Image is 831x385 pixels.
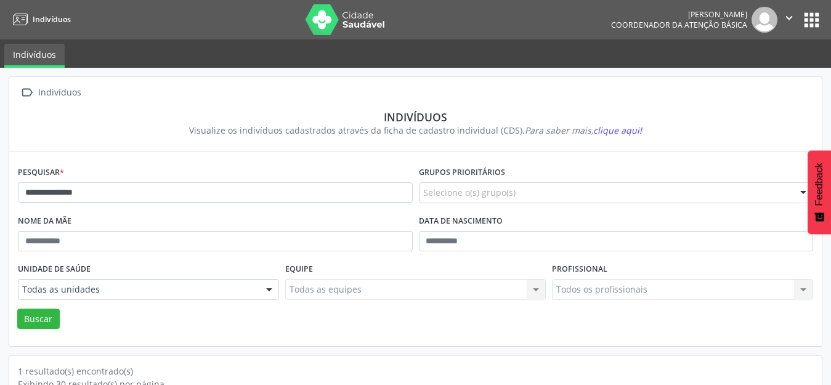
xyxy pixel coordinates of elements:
label: Grupos prioritários [419,163,505,182]
div: [PERSON_NAME] [611,9,747,20]
span: Indivíduos [33,14,71,25]
i:  [18,84,36,102]
div: Indivíduos [26,110,805,124]
button: Feedback - Mostrar pesquisa [808,150,831,234]
a: Indivíduos [4,44,65,68]
label: Data de nascimento [419,212,503,231]
span: Feedback [814,163,825,206]
div: Visualize os indivíduos cadastrados através da ficha de cadastro individual (CDS). [26,124,805,137]
i: Para saber mais, [525,124,642,136]
i:  [782,11,796,25]
button: apps [801,9,822,31]
label: Pesquisar [18,163,64,182]
label: Nome da mãe [18,212,71,231]
img: img [752,7,777,33]
button:  [777,7,801,33]
a: Indivíduos [9,9,71,30]
label: Profissional [552,260,607,279]
div: Indivíduos [36,84,83,102]
label: Equipe [285,260,313,279]
button: Buscar [17,309,60,330]
label: Unidade de saúde [18,260,91,279]
a:  Indivíduos [18,84,83,102]
span: Coordenador da Atenção Básica [611,20,747,30]
span: Selecione o(s) grupo(s) [423,186,516,199]
span: Todas as unidades [22,283,254,296]
div: 1 resultado(s) encontrado(s) [18,365,813,378]
span: clique aqui! [593,124,642,136]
